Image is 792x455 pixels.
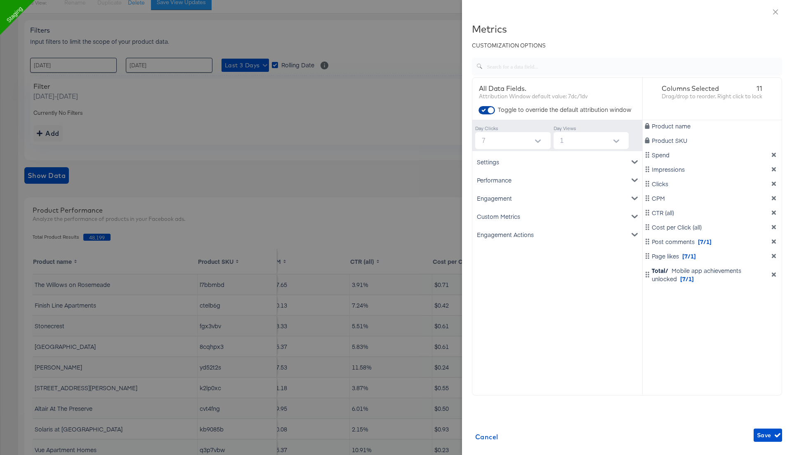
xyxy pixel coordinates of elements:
div: CPM [644,194,780,202]
div: Cost per Click (all) [644,223,780,231]
div: CUSTOMIZATION OPTIONS [472,42,782,50]
span: [7/1] [698,237,712,246]
div: Metrics [472,23,782,35]
button: Save [754,429,782,442]
div: Drag/drop to reorder. Right click to lock [662,92,762,100]
div: Settings [474,153,641,171]
div: Spend [644,151,780,159]
span: Cost per Click (all) [652,223,702,231]
span: Day Clicks [475,125,498,131]
div: Impressions [644,165,780,173]
div: CTR (all) [644,209,780,217]
div: Columns Selected [662,84,762,92]
button: Open [532,135,544,147]
div: Engagement [474,189,641,207]
span: [7/1] [682,252,696,260]
div: Custom Metrics [474,207,641,225]
div: Clicks [644,180,780,188]
span: Toggle to override the default attribution window [498,105,632,114]
span: Product name [652,122,691,130]
span: Post comments [652,237,712,246]
button: Open [610,135,622,147]
span: Clicks [652,180,668,188]
span: close [772,9,779,15]
div: Performance [474,171,641,189]
div: metrics-list [472,151,642,379]
span: CTR (all) [652,209,674,217]
input: Search for a data field... [483,55,782,72]
div: Post comments [7/1] [644,237,780,246]
span: [7/1] [680,275,694,283]
span: CPM [652,194,665,202]
span: Save [757,430,779,441]
div: Engagement Actions [474,225,641,244]
span: Impressions [652,165,685,173]
span: Cancel [475,431,498,443]
span: Day Views [554,125,576,131]
span: 11 [757,84,762,92]
div: All Data Fields. [479,84,636,92]
div: Total/ Mobile app achievements unlocked [7/1] [644,266,780,283]
div: Page likes [7/1] [644,252,780,260]
div: Mobile app achievements unlocked [652,266,765,283]
span: Total/ [652,266,668,275]
span: Page likes [652,252,696,260]
div: Attribution Window default value: 7dc/1dv [479,92,636,100]
span: Spend [652,151,669,159]
span: Product SKU [652,136,687,145]
div: dimension-list [643,78,782,395]
button: Cancel [472,429,502,445]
